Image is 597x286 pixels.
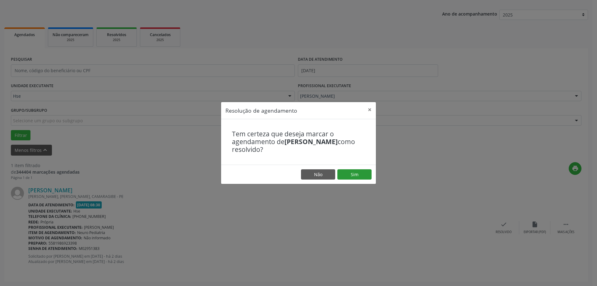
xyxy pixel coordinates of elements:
[225,106,297,115] h5: Resolução de agendamento
[285,137,338,146] b: [PERSON_NAME]
[232,130,365,154] h4: Tem certeza que deseja marcar o agendamento de como resolvido?
[301,169,335,180] button: Não
[363,102,376,117] button: Close
[337,169,372,180] button: Sim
